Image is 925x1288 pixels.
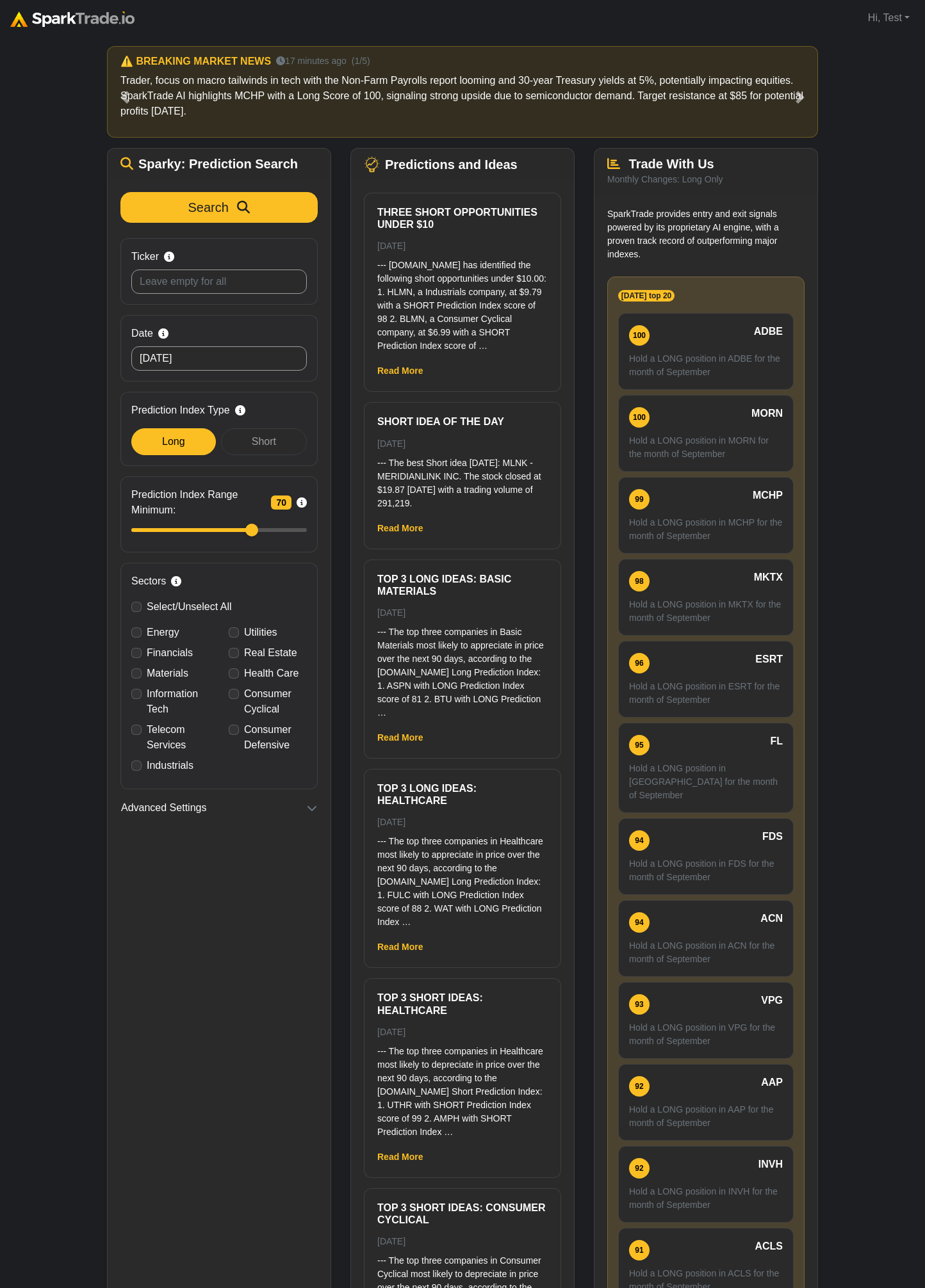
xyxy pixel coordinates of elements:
[377,206,548,230] h6: Three Short Opportunities Under $10
[629,571,650,592] div: 98
[271,495,291,510] span: 70
[138,156,298,172] span: Sparky: Prediction Search
[629,1240,650,1260] div: 91
[377,1027,405,1037] small: [DATE]
[629,680,783,707] p: Hold a LONG position in ESRT for the month of September
[131,249,159,264] span: Ticker
[121,800,206,816] span: Advanced Settings
[618,723,794,813] a: 95 FL Hold a LONG position in [GEOGRAPHIC_DATA] for the month of September
[629,407,650,428] div: 100
[221,428,307,455] div: Short
[377,992,548,1016] h6: Top 3 Short ideas: Healthcare
[629,939,783,966] p: Hold a LONG position in ACN for the month of September
[188,200,229,214] span: Search
[377,241,405,251] small: [DATE]
[377,1202,548,1226] h6: Top 3 Short ideas: Consumer Cyclical
[618,982,794,1059] a: 93 VPG Hold a LONG position in VPG for the month of September
[629,434,783,461] p: Hold a LONG position in MORN for the month of September
[131,403,230,418] span: Prediction Index Type
[120,192,318,223] button: Search
[131,574,166,589] span: Sectors
[629,1185,783,1212] p: Hold a LONG position in INVH for the month of September
[147,666,188,681] label: Materials
[377,625,548,720] p: --- The top three companies in Basic Materials most likely to appreciate in price over the next 9...
[618,313,794,390] a: 100 ADBE Hold a LONG position in ADBE for the month of September
[863,5,915,31] a: Hi, Test
[751,406,783,421] span: MORN
[244,625,277,640] label: Utilities
[131,487,266,518] span: Prediction Index Range Minimum:
[377,782,548,929] a: Top 3 Long ideas: Healthcare [DATE] --- The top three companies in Healthcare most likely to appr...
[629,830,650,851] div: 94
[377,732,423,743] a: Read More
[162,436,185,447] span: Long
[147,625,179,640] label: Energy
[618,1064,794,1141] a: 92 AAP Hold a LONG position in AAP for the month of September
[377,1045,548,1139] p: --- The top three companies in Healthcare most likely to depreciate in price over the next 90 day...
[755,652,783,667] span: ESRT
[352,54,370,68] small: (1/5)
[377,1236,405,1246] small: [DATE]
[244,686,307,717] label: Consumer Cyclical
[629,912,650,933] div: 94
[607,207,805,261] p: SparkTrade provides entry and exit signals powered by its proprietary AI engine, with a proven tr...
[244,722,307,753] label: Consumer Defensive
[131,428,216,455] div: Long
[377,366,423,376] a: Read More
[385,157,518,172] span: Predictions and Ideas
[244,666,299,681] label: Health Care
[147,722,209,753] label: Telecom Services
[377,415,548,510] a: Short Idea of the Day [DATE] --- The best Short idea [DATE]: MLNK - MERIDIANLINK INC. The stock c...
[618,477,794,554] a: 99 MCHP Hold a LONG position in MCHP for the month of September
[252,436,276,447] span: Short
[147,686,209,717] label: Information Tech
[618,900,794,977] a: 94 ACN Hold a LONG position in ACN for the month of September
[147,645,193,661] label: Financials
[377,573,548,720] a: Top 3 Long ideas: Basic Materials [DATE] --- The top three companies in Basic Materials most like...
[629,994,650,1015] div: 93
[147,758,193,773] label: Industrials
[120,73,805,119] p: Trader, focus on macro tailwinds in tech with the Non-Farm Payrolls report looming and 30-year Tr...
[377,206,548,353] a: Three Short Opportunities Under $10 [DATE] --- [DOMAIN_NAME] has identified the following short o...
[629,598,783,625] p: Hold a LONG position in MKTX for the month of September
[758,1157,783,1172] span: INVH
[755,1239,783,1254] span: ACLS
[762,829,783,844] span: FDS
[629,857,783,884] p: Hold a LONG position in FDS for the month of September
[377,523,423,533] a: Read More
[377,835,548,929] p: --- The top three companies in Healthcare most likely to appreciate in price over the next 90 day...
[629,157,714,171] span: Trade With Us
[760,911,783,926] span: ACN
[377,415,548,428] h6: Short Idea of the Day
[377,1152,423,1162] a: Read More
[377,439,405,449] small: [DATE]
[10,12,135,27] img: sparktrade.png
[147,601,232,612] span: Select/Unselect All
[377,608,405,618] small: [DATE]
[629,325,650,346] div: 100
[377,573,548,597] h6: Top 3 Long ideas: Basic Materials
[629,1103,783,1130] p: Hold a LONG position in AAP for the month of September
[618,290,675,302] span: [DATE] top 20
[629,653,650,673] div: 96
[629,1021,783,1048] p: Hold a LONG position in VPG for the month of September
[377,817,405,827] small: [DATE]
[761,993,783,1008] span: VPG
[629,489,650,510] div: 99
[607,174,723,184] small: Monthly Changes: Long Only
[753,488,783,503] span: MCHP
[761,1075,783,1090] span: AAP
[377,259,548,353] p: --- [DOMAIN_NAME] has identified the following short opportunities under $10.00: 1. HLMN, a Indus...
[244,645,297,661] label: Real Estate
[629,735,650,755] div: 95
[754,570,783,585] span: MKTX
[754,324,783,339] span: ADBE
[131,326,153,341] span: Date
[377,942,423,952] a: Read More
[276,54,347,68] small: 17 minutes ago
[629,1076,650,1097] div: 92
[377,992,548,1138] a: Top 3 Short ideas: Healthcare [DATE] --- The top three companies in Healthcare most likely to dep...
[618,818,794,895] a: 94 FDS Hold a LONG position in FDS for the month of September
[120,55,271,67] h6: ⚠️ BREAKING MARKET NEWS
[377,456,548,510] p: --- The best Short idea [DATE]: MLNK - MERIDIANLINK INC. The stock closed at $19.87 [DATE] with a...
